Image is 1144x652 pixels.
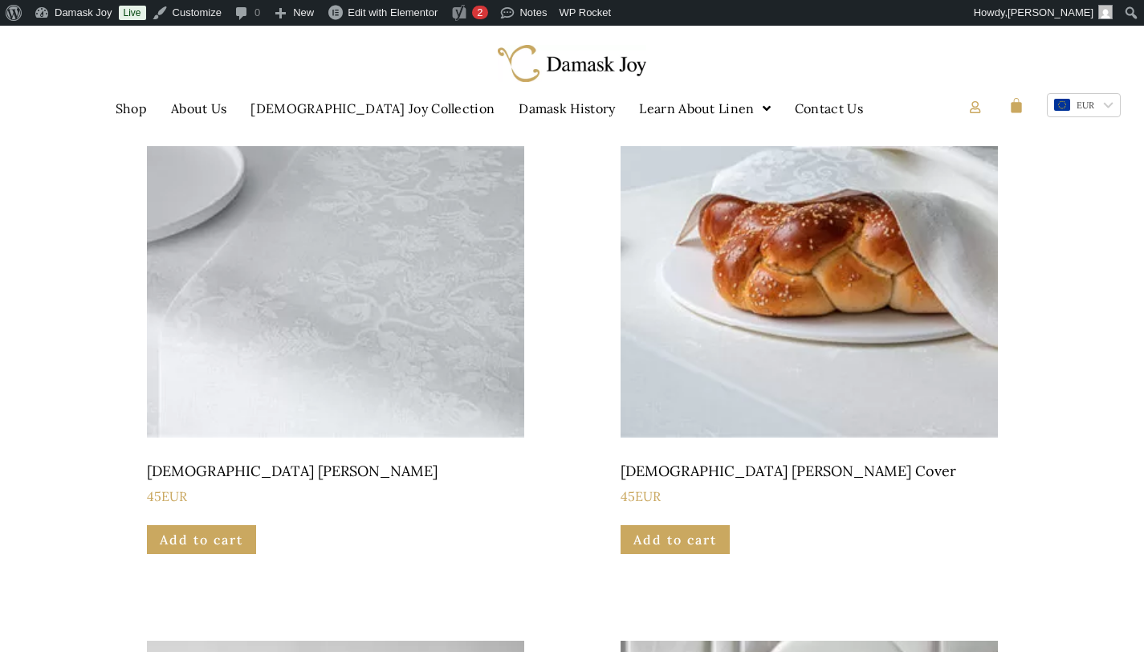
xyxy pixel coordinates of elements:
bdi: 45 [621,488,661,504]
span: EUR [1077,100,1094,111]
a: [DEMOGRAPHIC_DATA] [PERSON_NAME] 45EUR [147,60,524,507]
h2: [DEMOGRAPHIC_DATA] [PERSON_NAME] [147,455,524,487]
img: Jewish Joy Challah Bread Cover [621,60,998,438]
a: Live [119,6,146,20]
span: Edit with Elementor [348,6,438,18]
a: About Us [159,90,238,127]
span: EUR [161,488,187,504]
a: Add to cart: “Jewish Joy Challah Bread Cover” [621,525,730,554]
img: Jewish joy Napkins [147,60,524,438]
a: Add to cart: “Jewish joy Napkins” [147,525,256,554]
a: [DEMOGRAPHIC_DATA] Joy Collection [238,90,507,127]
span: EUR [635,488,661,504]
a: Shop [104,90,159,127]
bdi: 45 [147,488,187,504]
a: Contact Us [783,90,875,127]
a: Damask History [507,90,627,127]
h2: [DEMOGRAPHIC_DATA] [PERSON_NAME] Cover [621,455,998,487]
span: 2 [477,6,482,18]
span: [PERSON_NAME] [1008,6,1093,18]
a: Learn About Linen [627,90,782,127]
nav: Menu [19,90,959,127]
a: [DEMOGRAPHIC_DATA] [PERSON_NAME] Cover 45EUR [621,60,998,507]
